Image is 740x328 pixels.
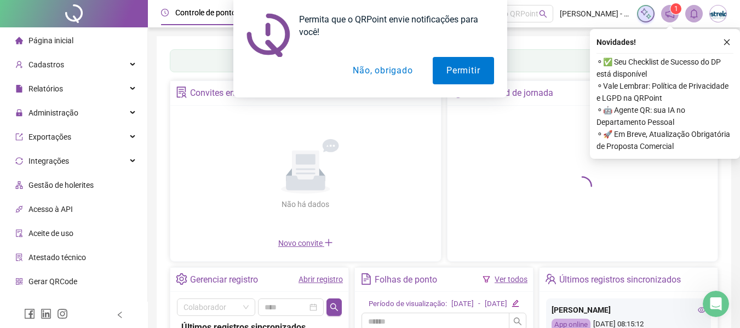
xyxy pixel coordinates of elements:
[513,317,522,326] span: search
[569,173,595,199] span: loading
[28,108,78,117] span: Administração
[433,57,494,84] button: Permitir
[290,13,494,38] div: Permita que o QRPoint envie notificações para você!
[28,133,71,141] span: Exportações
[41,308,51,319] span: linkedin
[255,198,356,210] div: Não há dados
[483,275,490,283] span: filter
[57,308,68,319] span: instagram
[596,104,733,128] span: ⚬ 🤖 Agente QR: sua IA no Departamento Pessoal
[15,278,23,285] span: qrcode
[28,205,73,214] span: Acesso à API
[28,277,77,286] span: Gerar QRCode
[324,238,333,247] span: plus
[339,57,426,84] button: Não, obrigado
[15,205,23,213] span: api
[512,300,519,307] span: edit
[360,273,372,285] span: file-text
[596,128,733,152] span: ⚬ 🚀 Em Breve, Atualização Obrigatória de Proposta Comercial
[495,275,527,284] a: Ver todos
[190,271,258,289] div: Gerenciar registro
[15,157,23,165] span: sync
[15,229,23,237] span: audit
[451,298,474,310] div: [DATE]
[28,253,86,262] span: Atestado técnico
[176,273,187,285] span: setting
[278,239,333,248] span: Novo convite
[116,311,124,319] span: left
[545,273,557,285] span: team
[375,271,437,289] div: Folhas de ponto
[485,298,507,310] div: [DATE]
[369,298,447,310] div: Período de visualização:
[299,275,343,284] a: Abrir registro
[15,109,23,117] span: lock
[15,254,23,261] span: solution
[559,271,681,289] div: Últimos registros sincronizados
[15,133,23,141] span: export
[330,303,339,312] span: search
[15,181,23,189] span: apartment
[28,181,94,189] span: Gestão de holerites
[698,306,705,314] span: eye
[478,298,480,310] div: -
[28,157,69,165] span: Integrações
[552,304,705,316] div: [PERSON_NAME]
[28,301,64,310] span: Financeiro
[28,229,73,238] span: Aceite de uso
[246,13,290,57] img: notification icon
[24,308,35,319] span: facebook
[703,291,729,317] iframe: Intercom live chat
